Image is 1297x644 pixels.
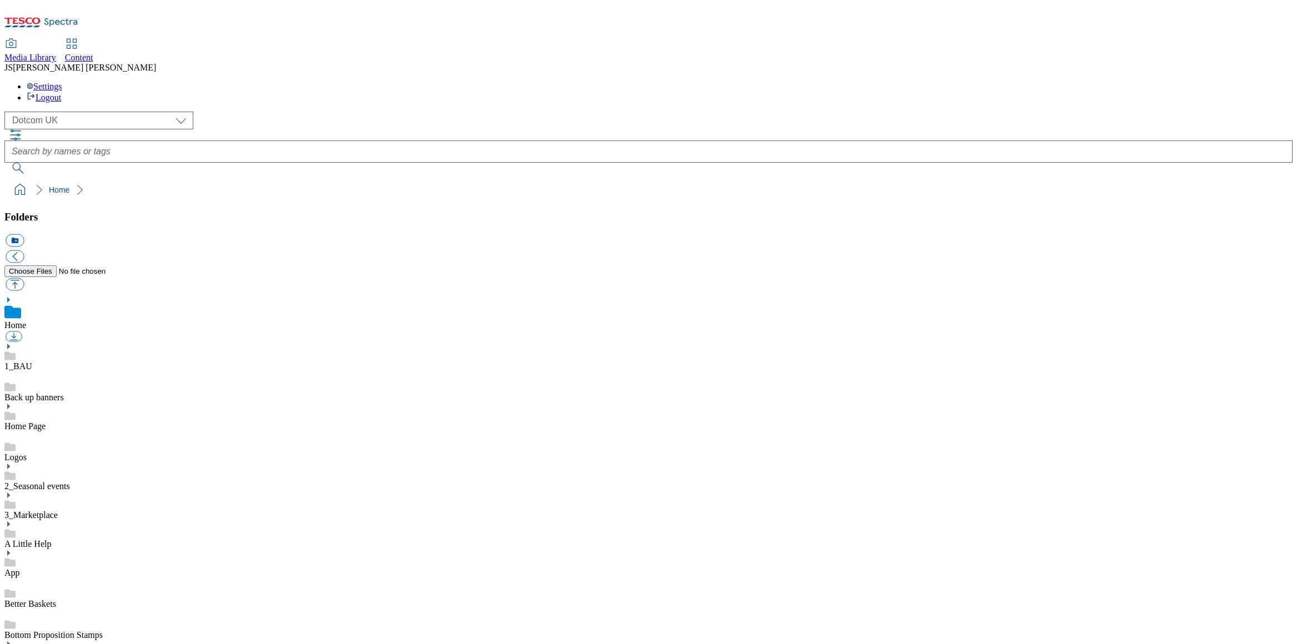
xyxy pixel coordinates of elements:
[27,93,61,102] a: Logout
[4,39,56,63] a: Media Library
[4,539,51,549] a: A Little Help
[4,361,32,371] a: 1_BAU
[4,63,13,72] span: JS
[4,568,20,577] a: App
[11,181,29,199] a: home
[4,599,56,608] a: Better Baskets
[4,211,1293,223] h3: Folders
[4,53,56,62] span: Media Library
[65,39,93,63] a: Content
[27,82,62,91] a: Settings
[4,179,1293,200] nav: breadcrumb
[4,393,64,402] a: Back up banners
[4,630,103,640] a: Bottom Proposition Stamps
[13,63,156,72] span: [PERSON_NAME] [PERSON_NAME]
[4,510,58,520] a: 3_Marketplace
[4,320,26,330] a: Home
[4,481,70,491] a: 2_Seasonal events
[4,140,1293,163] input: Search by names or tags
[65,53,93,62] span: Content
[4,452,27,462] a: Logos
[49,185,69,194] a: Home
[4,421,46,431] a: Home Page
